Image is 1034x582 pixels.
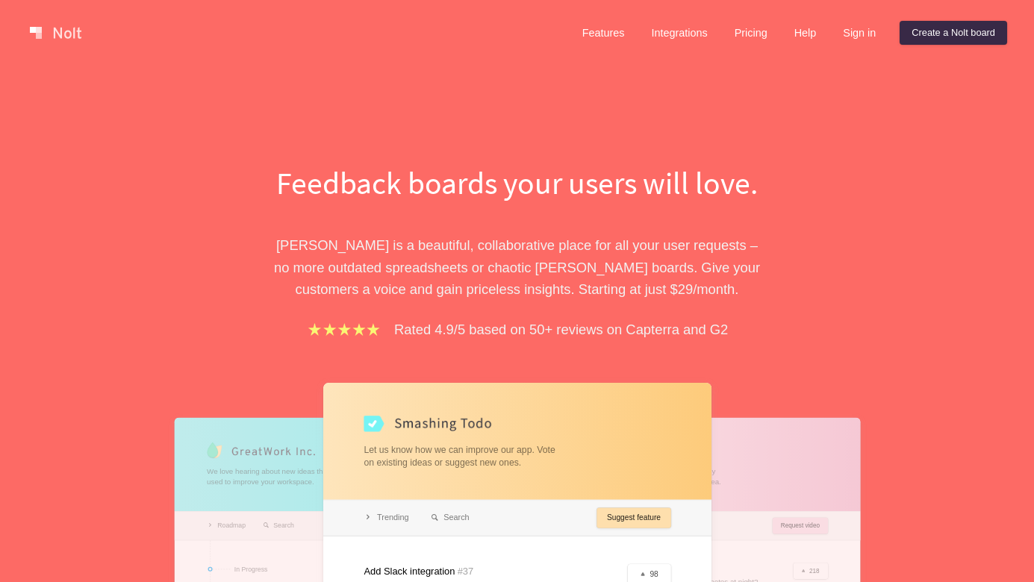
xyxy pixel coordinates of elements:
[260,234,775,300] p: [PERSON_NAME] is a beautiful, collaborative place for all your user requests – no more outdated s...
[723,21,779,45] a: Pricing
[394,319,728,340] p: Rated 4.9/5 based on 50+ reviews on Capterra and G2
[782,21,829,45] a: Help
[639,21,719,45] a: Integrations
[900,21,1007,45] a: Create a Nolt board
[831,21,888,45] a: Sign in
[570,21,637,45] a: Features
[306,321,382,338] img: stars.b067e34983.png
[260,161,775,204] h1: Feedback boards your users will love.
